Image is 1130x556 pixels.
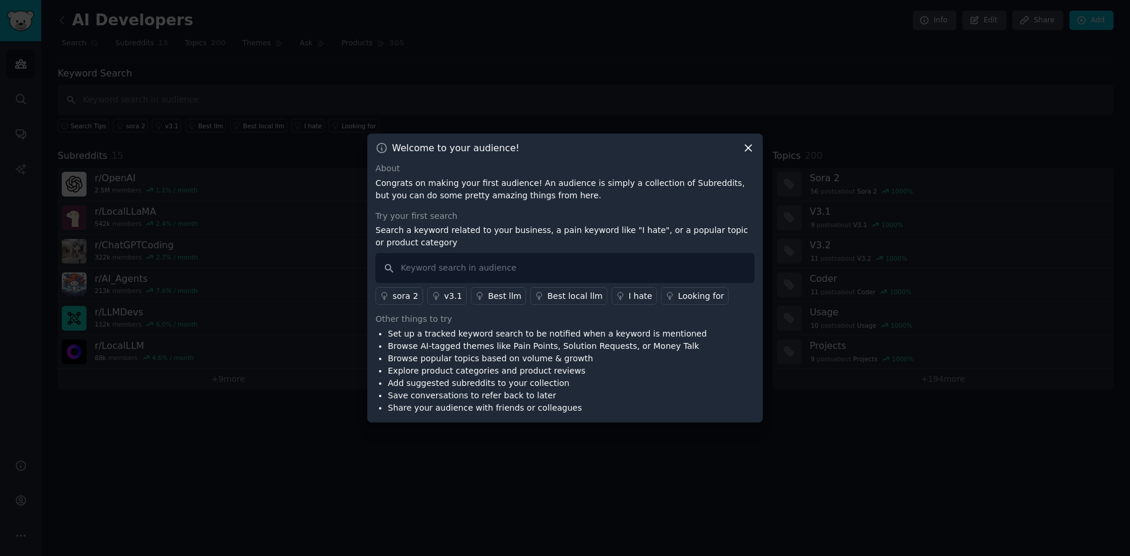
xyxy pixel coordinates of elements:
p: Congrats on making your first audience! An audience is simply a collection of Subreddits, but you... [375,177,755,202]
a: I hate [611,287,657,305]
div: Try your first search [375,210,755,222]
input: Keyword search in audience [375,253,755,283]
li: Add suggested subreddits to your collection [388,377,707,389]
a: Looking for [661,287,729,305]
a: Best llm [471,287,526,305]
div: About [375,162,755,175]
div: Other things to try [375,313,755,325]
div: Best local llm [547,290,603,302]
p: Search a keyword related to your business, a pain keyword like "I hate", or a popular topic or pr... [375,224,755,249]
div: Looking for [678,290,724,302]
div: v3.1 [444,290,463,302]
li: Explore product categories and product reviews [388,365,707,377]
a: Best local llm [530,287,607,305]
h3: Welcome to your audience! [392,142,520,154]
li: Browse popular topics based on volume & growth [388,352,707,365]
div: Best llm [488,290,521,302]
div: I hate [629,290,652,302]
a: v3.1 [427,287,467,305]
li: Set up a tracked keyword search to be notified when a keyword is mentioned [388,328,707,340]
div: sora 2 [393,290,418,302]
li: Share your audience with friends or colleagues [388,402,707,414]
li: Browse AI-tagged themes like Pain Points, Solution Requests, or Money Talk [388,340,707,352]
a: sora 2 [375,287,423,305]
li: Save conversations to refer back to later [388,389,707,402]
